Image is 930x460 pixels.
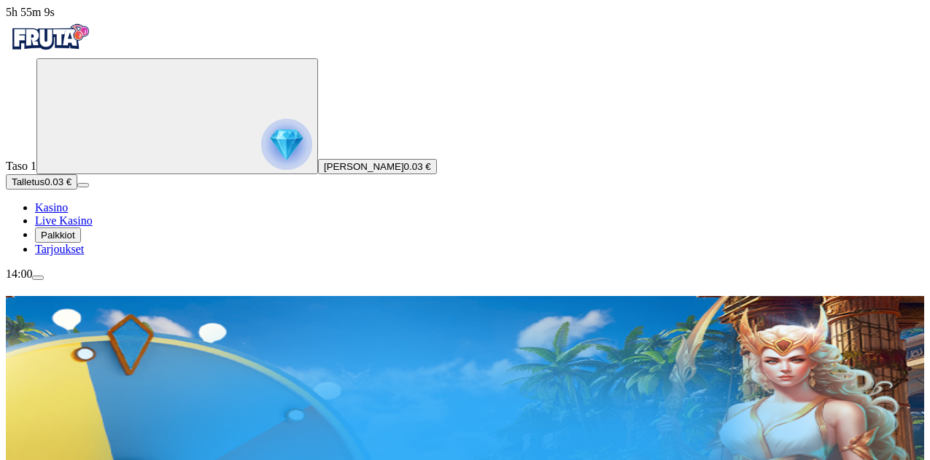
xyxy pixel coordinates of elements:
button: [PERSON_NAME]0.03 € [318,159,437,174]
button: menu [32,276,44,280]
span: 14:00 [6,268,32,280]
span: 0.03 € [404,161,431,172]
a: gift-inverted iconTarjoukset [35,243,84,255]
a: diamond iconKasino [35,201,68,214]
a: Fruta [6,45,93,58]
button: reward iconPalkkiot [35,227,81,243]
button: menu [77,183,89,187]
span: Palkkiot [41,230,75,241]
span: Tarjoukset [35,243,84,255]
nav: Primary [6,19,924,256]
button: reward progress [36,58,318,174]
span: [PERSON_NAME] [324,161,404,172]
img: reward progress [261,119,312,170]
span: 0.03 € [44,176,71,187]
span: Kasino [35,201,68,214]
img: Fruta [6,19,93,55]
a: poker-chip iconLive Kasino [35,214,93,227]
span: Talletus [12,176,44,187]
span: Live Kasino [35,214,93,227]
span: user session time [6,6,55,18]
button: Talletusplus icon0.03 € [6,174,77,190]
span: Taso 1 [6,160,36,172]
